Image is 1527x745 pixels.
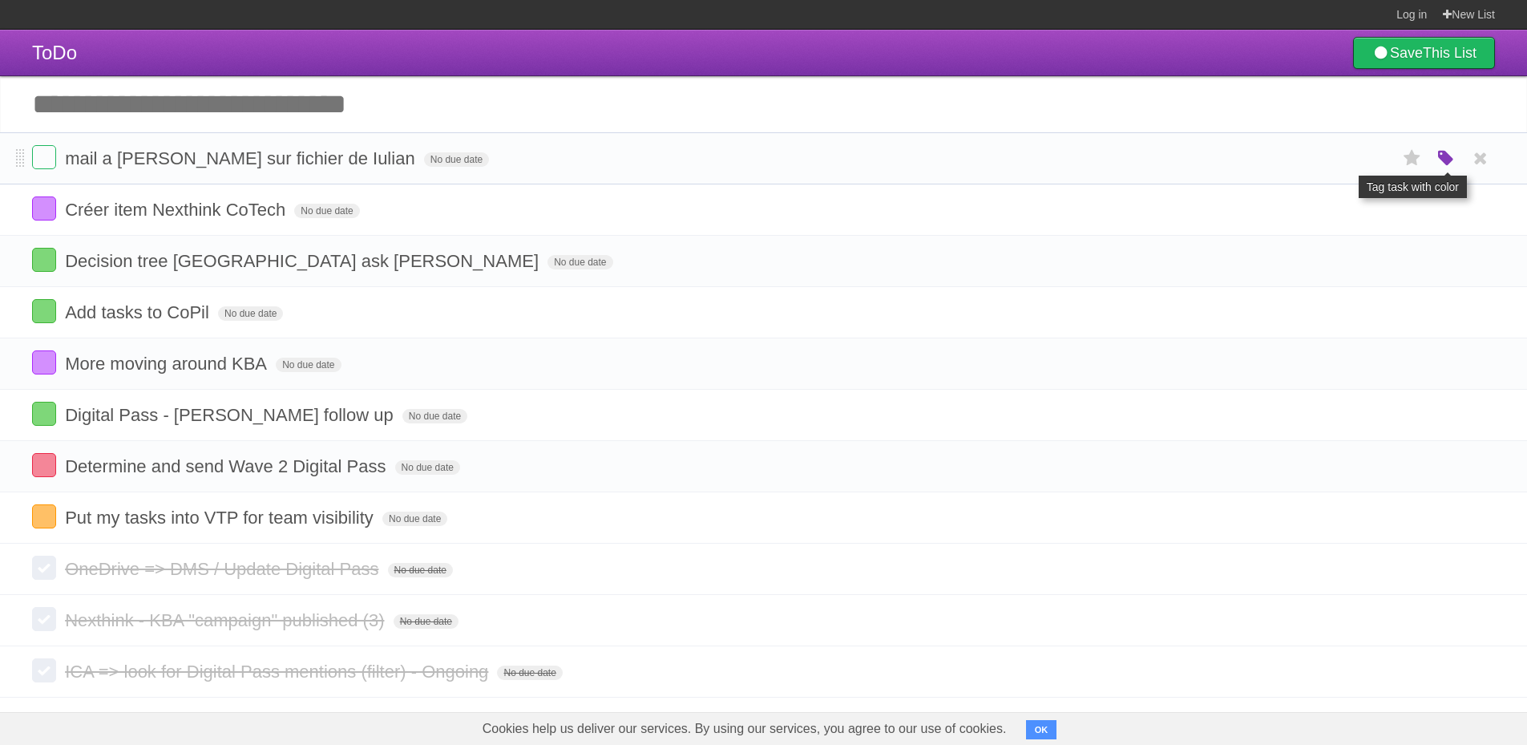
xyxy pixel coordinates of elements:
span: Créer item Nexthink CoTech [65,200,289,220]
span: No due date [402,409,467,423]
a: SaveThis List [1353,37,1495,69]
span: OneDrive => DMS / Update Digital Pass [65,559,382,579]
label: Done [32,299,56,323]
span: ToDo [32,42,77,63]
label: Done [32,658,56,682]
span: Decision tree [GEOGRAPHIC_DATA] ask [PERSON_NAME] [65,251,543,271]
label: Done [32,145,56,169]
label: Done [32,196,56,221]
label: Done [32,248,56,272]
span: No due date [547,255,612,269]
span: No due date [497,666,562,680]
label: Done [32,350,56,375]
span: Determine and send Wave 2 Digital Pass [65,456,390,476]
span: mail a [PERSON_NAME] sur fichier de Iulian [65,148,419,168]
span: ICA => look for Digital Pass mentions (filter) - Ongoing [65,662,492,682]
span: Cookies help us deliver our services. By using our services, you agree to our use of cookies. [467,713,1023,745]
span: No due date [424,152,489,167]
span: No due date [218,306,283,321]
span: Nexthink - KBA "campaign" published (3) [65,610,388,630]
span: Put my tasks into VTP for team visibility [65,508,378,528]
span: Add tasks to CoPil [65,302,213,322]
label: Star task [1397,145,1428,172]
span: No due date [388,563,453,577]
button: OK [1026,720,1057,739]
label: Done [32,504,56,528]
label: Done [32,453,56,477]
span: No due date [276,358,341,372]
label: Done [32,556,56,580]
span: Digital Pass - [PERSON_NAME] follow up [65,405,398,425]
label: Done [32,402,56,426]
b: This List [1423,45,1477,61]
label: Done [32,607,56,631]
span: No due date [382,512,447,526]
span: No due date [395,460,460,475]
span: More moving around KBA [65,354,271,374]
span: No due date [294,204,359,218]
span: No due date [394,614,459,629]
